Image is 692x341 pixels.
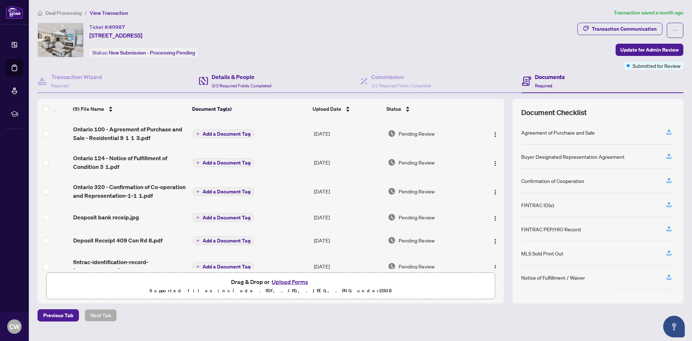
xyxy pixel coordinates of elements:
[109,24,125,30] span: 49987
[535,83,552,88] span: Required
[311,206,385,229] td: [DATE]
[311,148,385,177] td: [DATE]
[521,177,584,185] div: Confirmation of Cooperation
[196,190,200,193] span: plus
[89,48,198,57] div: Status:
[73,213,139,222] span: Deoposit bank receip.jpg
[73,105,104,113] span: (9) File Name
[311,177,385,206] td: [DATE]
[521,108,587,118] span: Document Checklist
[43,310,73,321] span: Previous Tab
[388,236,396,244] img: Document Status
[492,161,498,166] img: Logo
[388,158,396,166] img: Document Status
[73,154,187,171] span: Ontario 124 - Notice of Fulfillment of Condition 3 1.pdf
[673,28,678,33] span: ellipsis
[521,153,625,161] div: Buyer Designated Representation Agreement
[383,99,476,119] th: Status
[311,229,385,252] td: [DATE]
[663,316,685,337] button: Open asap
[399,262,435,270] span: Pending Review
[388,262,396,270] img: Document Status
[203,189,250,194] span: Add a Document Tag
[85,9,87,17] li: /
[388,187,396,195] img: Document Status
[203,215,250,220] span: Add a Document Tag
[193,187,254,196] button: Add a Document Tag
[489,157,501,168] button: Logo
[489,235,501,246] button: Logo
[45,10,82,16] span: Deal Processing
[38,23,83,57] img: IMG-X12275480_1.jpg
[388,213,396,221] img: Document Status
[196,239,200,242] span: plus
[196,132,200,136] span: plus
[521,225,581,233] div: FINTRAC PEP/HIO Record
[311,252,385,281] td: [DATE]
[388,130,396,137] img: Document Status
[37,309,79,322] button: Previous Tab
[189,99,310,119] th: Document Tag(s)
[6,5,23,19] img: logo
[399,130,435,137] span: Pending Review
[73,236,163,245] span: Deposit Receipt 409 Con Rd 8.pdf
[399,187,435,195] span: Pending Review
[196,265,200,268] span: plus
[371,83,431,88] span: 1/1 Required Fields Completed
[196,216,200,219] span: plus
[46,273,495,300] span: Drag & Drop orUpload FormsSupported files include .PDF, .JPG, .JPEG, .PNG under25MB
[193,130,254,138] button: Add a Document Tag
[89,31,142,40] span: [STREET_ADDRESS]
[521,128,595,136] div: Agreement of Purchase and Sale
[203,131,250,136] span: Add a Document Tag
[620,44,679,56] span: Update for Admin Review
[521,201,554,209] div: FINTRAC ID(s)
[489,128,501,139] button: Logo
[37,10,43,16] span: home
[386,105,401,113] span: Status
[89,23,125,31] div: Ticket #:
[193,262,254,271] button: Add a Document Tag
[212,73,271,81] h4: Details & People
[73,183,187,200] span: Ontario 320 - Confirmation of Co-operation and Representation-1-1 1.pdf
[521,274,585,281] div: Notice of Fulfillment / Waiver
[492,189,498,195] img: Logo
[592,23,657,35] div: Transaction Communication
[633,62,680,70] span: Submitted for Review
[193,213,254,222] button: Add a Document Tag
[212,83,271,88] span: 3/3 Required Fields Completed
[203,264,250,269] span: Add a Document Tag
[535,73,565,81] h4: Documents
[311,119,385,148] td: [DATE]
[577,23,662,35] button: Transaction Communication
[193,158,254,167] button: Add a Document Tag
[85,309,117,322] button: Next Tab
[312,105,341,113] span: Upload Date
[371,73,431,81] h4: Commission
[231,277,310,287] span: Drag & Drop or
[492,265,498,270] img: Logo
[193,236,254,245] button: Add a Document Tag
[9,322,20,332] span: CW
[196,161,200,165] span: plus
[492,132,498,137] img: Logo
[492,239,498,244] img: Logo
[109,49,195,56] span: New Submission - Processing Pending
[489,211,501,223] button: Logo
[399,158,435,166] span: Pending Review
[489,261,501,272] button: Logo
[51,73,102,81] h4: Transaction Wizard
[90,10,128,16] span: View Transaction
[399,236,435,244] span: Pending Review
[73,258,187,275] span: fintrac-identification-record-[PERSON_NAME]-20250823-082615.pdf
[270,277,310,287] button: Upload Forms
[203,238,250,243] span: Add a Document Tag
[521,249,563,257] div: MLS Sold Print Out
[616,44,683,56] button: Update for Admin Review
